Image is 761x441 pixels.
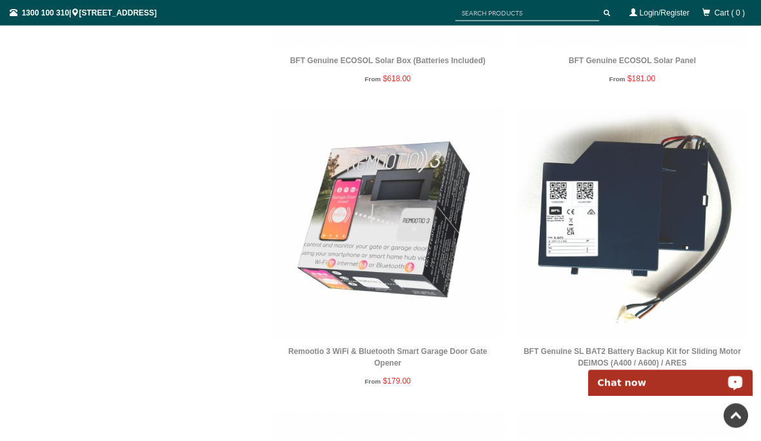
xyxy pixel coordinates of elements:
span: $179.00 [383,377,411,386]
a: 1300 100 310 [22,8,69,17]
img: BFT Genuine SL BAT2 Battery Backup Kit for Sliding Motor DEIMOS (A400 / A600) / ARES - Gate Wareh... [517,108,748,339]
a: Remootio 3 WiFi & Bluetooth Smart Garage Door Gate Opener [288,347,488,367]
a: BFT Genuine SL BAT2 Battery Backup Kit for Sliding Motor DEIMOS (A400 / A600) / ARES [524,347,741,367]
span: Cart ( 0 ) [715,8,745,17]
input: SEARCH PRODUCTS [455,5,599,21]
span: From [364,378,380,385]
a: BFT Genuine ECOSOL Solar Box (Batteries Included) [290,56,486,65]
span: | [STREET_ADDRESS] [10,8,157,17]
span: $618.00 [383,74,411,83]
a: BFT Genuine ECOSOL Solar Panel [569,56,696,65]
span: From [364,75,380,83]
img: Remootio 3 WiFi & Bluetooth Smart Garage Door Gate Opener - Gate Warehouse [272,108,504,339]
iframe: LiveChat chat widget [580,355,761,396]
span: $181.00 [628,74,655,83]
a: Login/Register [640,8,689,17]
span: From [609,75,626,83]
